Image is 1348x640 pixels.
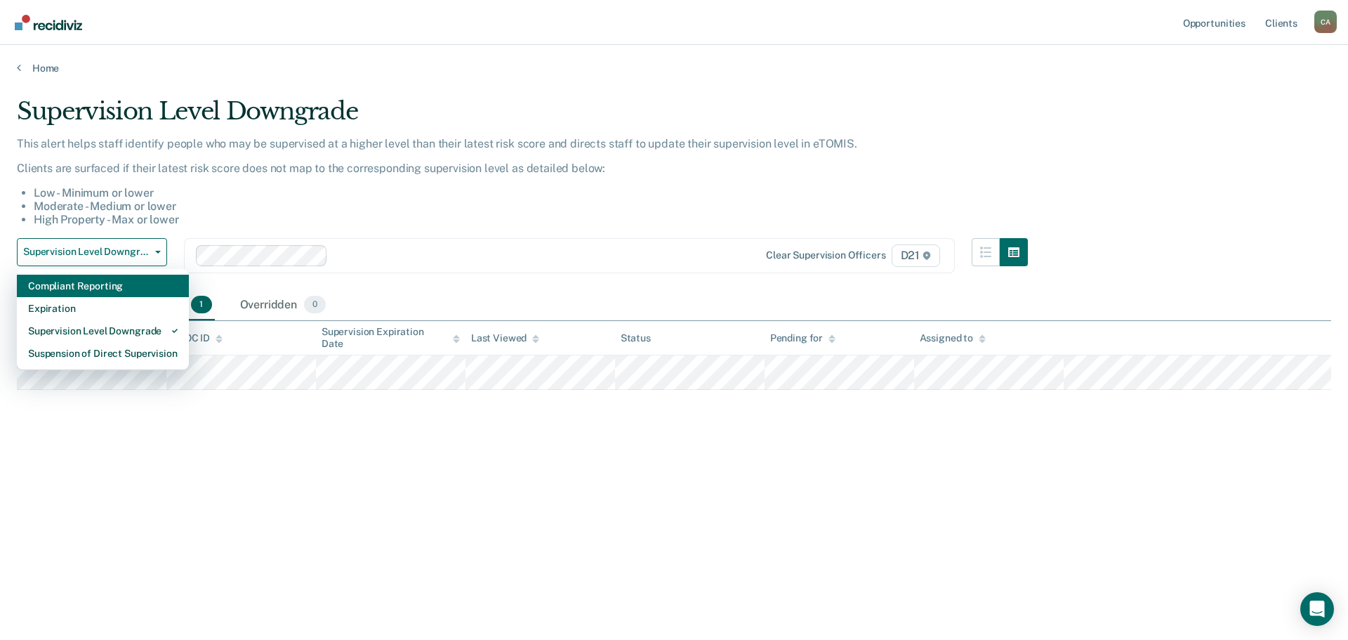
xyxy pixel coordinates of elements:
[304,296,326,314] span: 0
[191,296,211,314] span: 1
[23,246,150,258] span: Supervision Level Downgrade
[17,238,167,266] button: Supervision Level Downgrade
[892,244,940,267] span: D21
[34,200,1028,213] li: Moderate - Medium or lower
[1300,592,1334,626] div: Open Intercom Messenger
[34,186,1028,200] li: Low - Minimum or lower
[17,137,1028,150] p: This alert helps staff identify people who may be supervised at a higher level than their latest ...
[920,332,986,344] div: Assigned to
[172,332,223,344] div: TDOC ID
[766,249,885,261] div: Clear supervision officers
[28,275,178,297] div: Compliant Reporting
[621,332,651,344] div: Status
[28,320,178,342] div: Supervision Level Downgrade
[1314,11,1337,33] button: Profile dropdown button
[237,290,329,321] div: Overridden0
[28,342,178,365] div: Suspension of Direct Supervision
[1314,11,1337,33] div: C A
[17,62,1331,74] a: Home
[34,213,1028,226] li: High Property - Max or lower
[17,162,1028,175] p: Clients are surfaced if their latest risk score does not map to the corresponding supervision lev...
[15,15,82,30] img: Recidiviz
[322,326,460,350] div: Supervision Expiration Date
[17,97,1028,137] div: Supervision Level Downgrade
[471,332,539,344] div: Last Viewed
[770,332,835,344] div: Pending for
[28,297,178,320] div: Expiration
